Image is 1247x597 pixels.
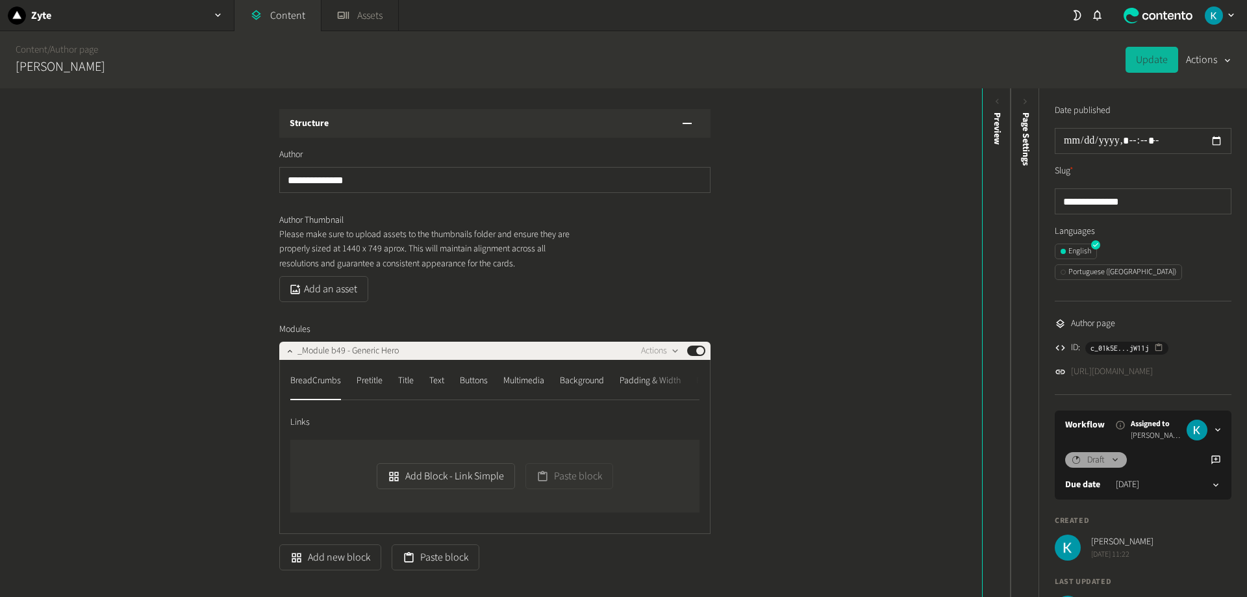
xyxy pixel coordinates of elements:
div: BreadCrumbs [290,370,341,391]
div: Preview [990,112,1004,145]
a: [URL][DOMAIN_NAME] [1071,365,1153,379]
span: _Module b49 - Generic Hero [297,344,399,358]
span: [PERSON_NAME] [1091,535,1153,549]
span: Draft [1087,453,1105,467]
span: Page Settings [1019,112,1033,166]
label: Due date [1065,478,1100,492]
div: Title [398,370,414,391]
img: Karlo Jedud [1187,420,1207,440]
button: Actions [1186,47,1231,73]
img: Karlo Jedud [1205,6,1223,25]
label: Slug [1055,164,1074,178]
button: Actions [641,343,679,359]
button: c_01k5E...jW11j [1085,342,1168,355]
div: Multimedia [503,370,544,391]
img: Zyte [8,6,26,25]
div: Text [429,370,444,391]
button: Add Block - Link Simple [377,463,515,489]
h2: [PERSON_NAME] [16,57,105,77]
span: [PERSON_NAME] [1131,430,1181,442]
p: Please make sure to upload assets to the thumbnails folder and ensure they are properly sized at ... [279,227,575,271]
span: Author page [1071,317,1115,331]
span: [DATE] 11:22 [1091,549,1153,561]
span: Modules [279,323,310,337]
span: c_01k5E...jW11j [1090,342,1149,354]
span: Links [290,416,310,429]
a: Author page [50,43,98,57]
span: Assigned to [1131,418,1181,430]
span: Author [279,148,303,162]
div: Buttons [460,370,488,391]
button: Add new block [279,544,381,570]
div: English [1061,246,1091,257]
button: Portuguese ([GEOGRAPHIC_DATA]) [1055,264,1182,280]
h4: Created [1055,515,1231,527]
button: Draft [1065,452,1127,468]
button: Add an asset [279,276,368,302]
div: Padding & Width [620,370,681,391]
label: Date published [1055,104,1111,118]
h4: Last updated [1055,576,1231,588]
button: Update [1126,47,1178,73]
div: Portuguese ([GEOGRAPHIC_DATA]) [1061,266,1176,278]
img: Karlo Jedud [1055,535,1081,561]
span: Author Thumbnail [279,214,344,227]
a: Workflow [1065,418,1105,432]
div: Pretitle [357,370,383,391]
div: Background [560,370,604,391]
span: ID: [1071,341,1080,355]
button: English [1055,244,1097,259]
a: Content [16,43,47,57]
time: [DATE] [1116,478,1139,492]
button: Paste block [525,463,613,489]
h2: Zyte [31,8,51,23]
h3: Structure [290,117,329,131]
button: Paste block [392,544,479,570]
span: / [47,43,50,57]
label: Languages [1055,225,1231,238]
